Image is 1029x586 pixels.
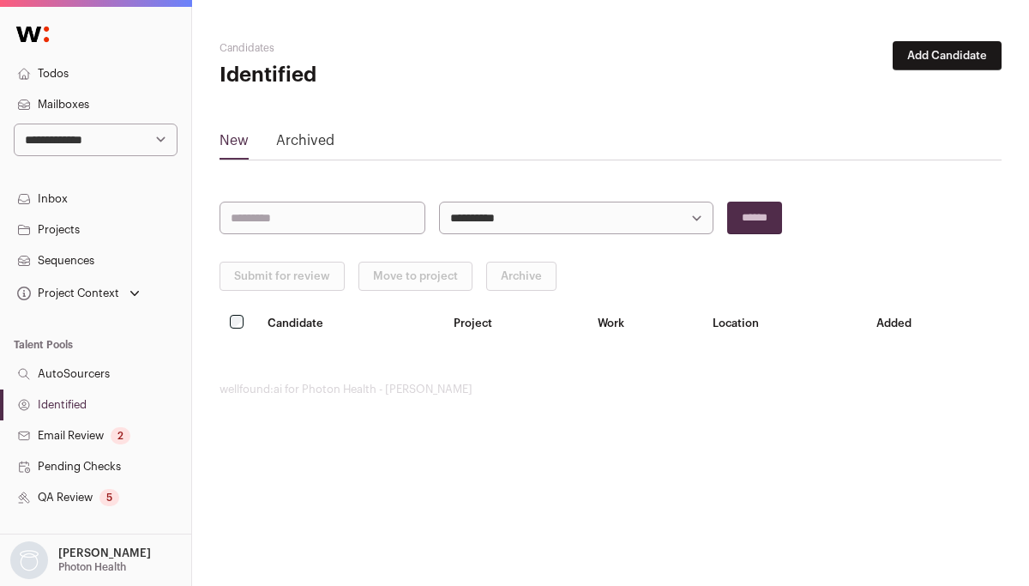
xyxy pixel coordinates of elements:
a: Archived [276,130,334,158]
img: Wellfound [7,17,58,51]
th: Work [587,305,702,341]
a: New [220,130,249,158]
div: Project Context [14,287,119,300]
th: Candidate [257,305,443,341]
img: nopic.png [10,541,48,579]
div: 2 [111,427,130,444]
th: Added [866,305,1002,341]
th: Location [702,305,865,341]
footer: wellfound:ai for Photon Health - [PERSON_NAME] [220,383,1002,396]
div: 5 [99,489,119,506]
h1: Identified [220,62,480,89]
button: Add Candidate [893,41,1002,70]
button: Open dropdown [14,281,143,305]
th: Project [443,305,587,341]
h2: Candidates [220,41,480,55]
button: Open dropdown [7,541,154,579]
p: Photon Health [58,560,126,574]
p: [PERSON_NAME] [58,547,151,560]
